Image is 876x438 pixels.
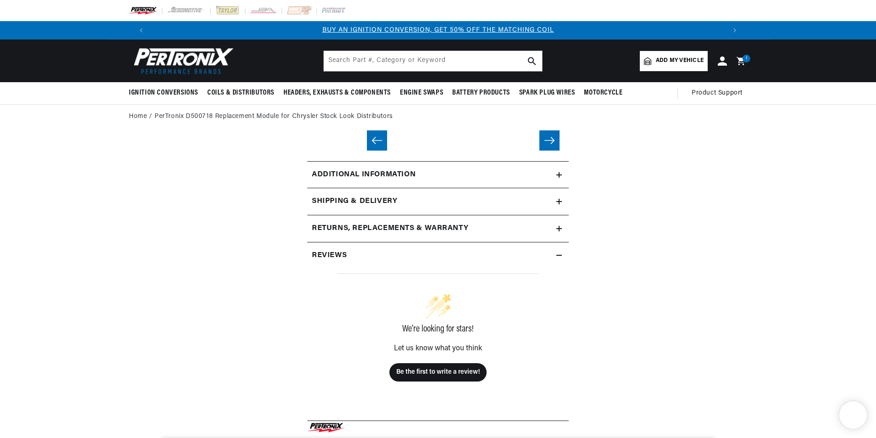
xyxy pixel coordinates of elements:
span: Product Support [692,88,743,98]
button: Slide right [539,130,560,151]
span: Add my vehicle [656,56,704,65]
h2: Additional information [312,169,416,181]
span: Coils & Distributors [207,88,274,98]
div: customer reviews [312,269,564,414]
span: 1 [746,55,748,62]
summary: Headers, Exhausts & Components [279,82,395,104]
a: PerTronix D500718 Replacement Module for Chrysler Stock Look Distributors [155,112,393,122]
span: Headers, Exhausts & Components [283,88,391,98]
a: Home [129,112,147,122]
summary: Spark Plug Wires [515,82,580,104]
button: Slide left [367,130,387,151]
div: Let us know what you think [337,345,539,352]
summary: Reviews [307,242,569,269]
img: Pertronix [129,45,234,77]
span: Engine Swaps [400,88,443,98]
a: Add my vehicle [640,51,708,71]
span: Ignition Conversions [129,88,198,98]
div: We’re looking for stars! [337,325,539,334]
summary: Additional information [307,162,569,188]
span: Motorcycle [584,88,622,98]
span: Spark Plug Wires [519,88,575,98]
div: 1 of 3 [150,25,726,35]
summary: Returns, Replacements & Warranty [307,215,569,242]
a: BUY AN IGNITION CONVERSION, GET 50% OFF THE MATCHING COIL [322,27,554,34]
media-gallery: Gallery Viewer [307,138,569,143]
h2: Reviews [312,250,347,262]
button: search button [522,51,542,71]
input: Search Part #, Category or Keyword [324,51,542,71]
button: Translation missing: en.sections.announcements.previous_announcement [132,21,150,39]
nav: breadcrumbs [129,112,747,122]
summary: Engine Swaps [395,82,448,104]
button: Be the first to write a review! [389,363,487,382]
h2: Returns, Replacements & Warranty [312,223,468,235]
span: Battery Products [452,88,510,98]
summary: Motorcycle [579,82,627,104]
div: Announcement [150,25,726,35]
slideshow-component: Translation missing: en.sections.announcements.announcement_bar [106,21,770,39]
button: Translation missing: en.sections.announcements.next_announcement [726,21,744,39]
h2: Shipping & Delivery [312,196,397,208]
summary: Coils & Distributors [203,82,279,104]
summary: Ignition Conversions [129,82,203,104]
summary: Battery Products [448,82,515,104]
summary: Shipping & Delivery [307,188,569,215]
summary: Product Support [692,82,747,104]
